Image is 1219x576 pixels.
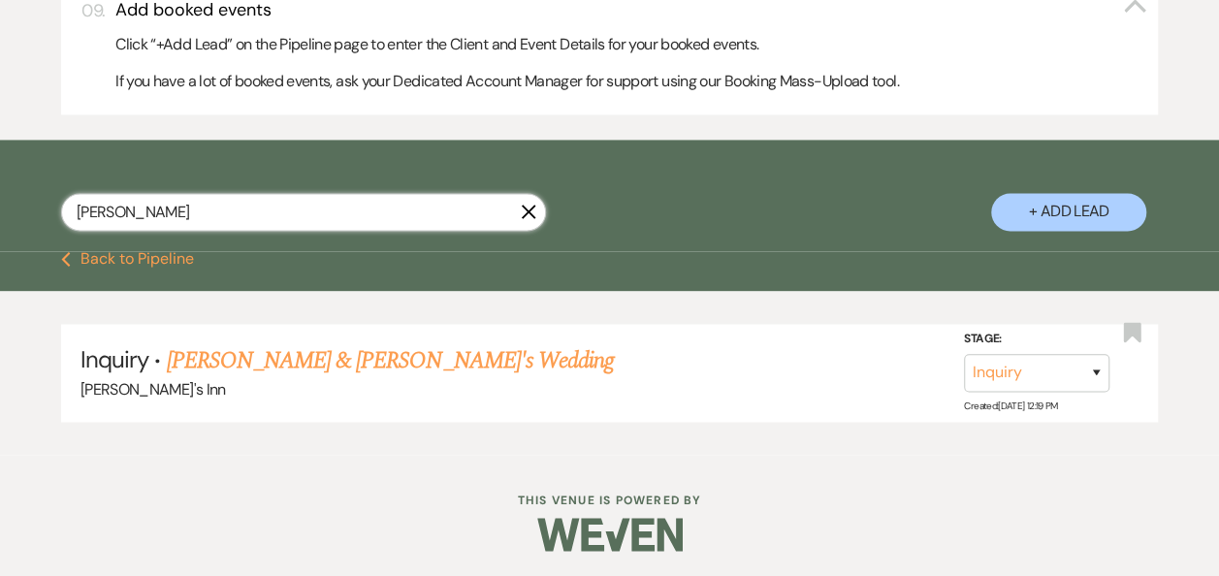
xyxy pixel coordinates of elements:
[61,251,194,267] button: Back to Pipeline
[80,344,148,374] span: Inquiry
[167,343,615,378] a: [PERSON_NAME] & [PERSON_NAME]'s Wedding
[964,329,1109,350] label: Stage:
[964,400,1057,412] span: Created: [DATE] 12:19 PM
[991,193,1146,231] button: + Add Lead
[115,32,1147,57] p: Click “+Add Lead” on the Pipeline page to enter the Client and Event Details for your booked events.
[61,193,546,231] input: Search by name, event date, email address or phone number
[115,69,1147,94] p: If you have a lot of booked events, ask your Dedicated Account Manager for support using our Book...
[537,500,683,568] img: Weven Logo
[80,379,226,400] span: [PERSON_NAME]'s Inn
